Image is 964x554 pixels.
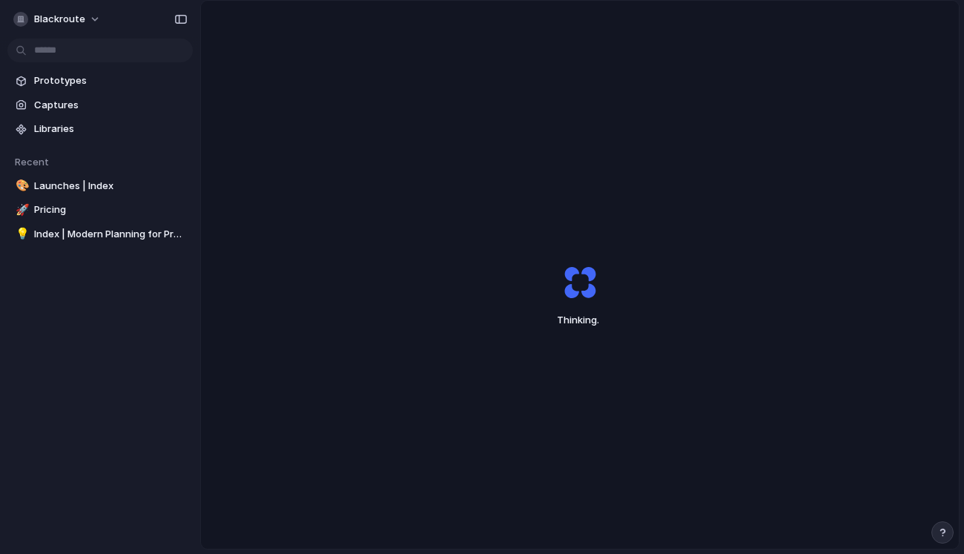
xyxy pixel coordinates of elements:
[34,179,187,194] span: Launches | Index
[7,175,193,197] a: 🎨Launches | Index
[7,199,193,221] a: 🚀Pricing
[34,227,187,242] span: Index | Modern Planning for Product Management
[7,7,108,31] button: blackroute
[34,73,187,88] span: Prototypes
[7,118,193,140] a: Libraries
[16,225,26,243] div: 💡
[13,202,28,217] button: 🚀
[597,314,599,326] span: .
[7,94,193,116] a: Captures
[34,122,187,136] span: Libraries
[13,227,28,242] button: 💡
[529,313,631,328] span: Thinking
[7,223,193,245] a: 💡Index | Modern Planning for Product Management
[34,202,187,217] span: Pricing
[34,12,85,27] span: blackroute
[7,70,193,92] a: Prototypes
[13,179,28,194] button: 🎨
[34,98,187,113] span: Captures
[16,177,26,194] div: 🎨
[16,202,26,219] div: 🚀
[15,156,49,168] span: Recent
